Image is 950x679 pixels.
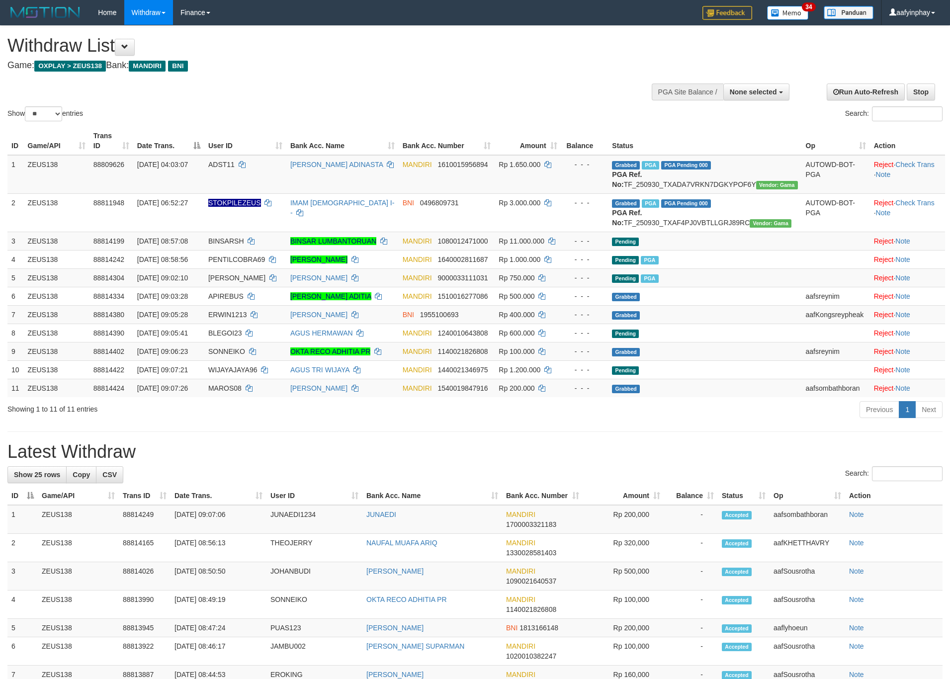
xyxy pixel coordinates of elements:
span: Accepted [722,624,752,633]
span: Grabbed [612,348,640,356]
td: · [870,250,945,268]
div: - - - [565,328,605,338]
span: [DATE] 09:03:28 [137,292,188,300]
th: User ID: activate to sort column ascending [266,487,362,505]
td: - [664,562,718,591]
td: aafsombathboran [802,379,870,397]
a: BINSAR LUMBANTORUAN [290,237,376,245]
span: None selected [730,88,777,96]
span: Copy 1140021826808 to clipboard [437,347,488,355]
a: [PERSON_NAME] [290,255,347,263]
td: [DATE] 08:47:24 [171,619,266,637]
div: - - - [565,255,605,264]
span: Copy 1610015956894 to clipboard [437,161,488,169]
a: Note [876,209,891,217]
td: 88814249 [119,505,171,534]
a: CSV [96,466,123,483]
span: Copy 1510016277086 to clipboard [437,292,488,300]
td: ZEUS138 [24,232,89,250]
td: - [664,534,718,562]
span: Pending [612,366,639,375]
td: Rp 100,000 [583,591,664,619]
span: CSV [102,471,117,479]
td: 6 [7,637,38,666]
td: · [870,379,945,397]
span: Copy 9000033111031 to clipboard [437,274,488,282]
span: PGA Pending [661,161,711,170]
td: ZEUS138 [38,534,119,562]
td: · [870,232,945,250]
div: - - - [565,383,605,393]
a: AGUS HERMAWAN [290,329,353,337]
td: 7 [7,305,24,324]
span: MANDIRI [403,384,432,392]
th: Status: activate to sort column ascending [718,487,770,505]
a: Note [849,642,864,650]
span: MANDIRI [403,366,432,374]
a: Note [849,624,864,632]
th: Action [870,127,945,155]
span: Grabbed [612,199,640,208]
td: TF_250930_TXAF4PJ0VBTLLGRJ89RC [608,193,801,232]
th: Op: activate to sort column ascending [802,127,870,155]
td: 1 [7,505,38,534]
span: [DATE] 09:07:26 [137,384,188,392]
span: Copy 1240010643808 to clipboard [437,329,488,337]
a: Check Trans [895,161,935,169]
td: ZEUS138 [24,155,89,194]
a: [PERSON_NAME] ADINASTA [290,161,383,169]
span: BNI [168,61,187,72]
a: Note [849,510,864,518]
td: ZEUS138 [24,342,89,360]
td: 6 [7,287,24,305]
div: Showing 1 to 11 of 11 entries [7,400,388,414]
td: ZEUS138 [24,324,89,342]
a: [PERSON_NAME] [290,384,347,392]
label: Show entries [7,106,83,121]
span: Copy [73,471,90,479]
a: [PERSON_NAME] [290,311,347,319]
b: PGA Ref. No: [612,170,642,188]
span: Accepted [722,596,752,604]
span: Rp 600.000 [499,329,534,337]
td: JUNAEDI1234 [266,505,362,534]
td: aaflyhoeun [770,619,845,637]
input: Search: [872,466,943,481]
span: PENTILCOBRA69 [208,255,265,263]
span: Copy 1540019847916 to clipboard [437,384,488,392]
a: [PERSON_NAME] SUPARMAN [366,642,464,650]
th: Bank Acc. Name: activate to sort column ascending [362,487,502,505]
div: - - - [565,160,605,170]
th: Bank Acc. Name: activate to sort column ascending [286,127,399,155]
img: MOTION_logo.png [7,5,83,20]
th: Bank Acc. Number: activate to sort column ascending [399,127,495,155]
td: · [870,268,945,287]
a: NAUFAL MUAFA ARIQ [366,539,437,547]
a: Stop [907,84,935,100]
td: [DATE] 08:49:19 [171,591,266,619]
td: aafKongsreypheak [802,305,870,324]
span: BINSARSH [208,237,244,245]
span: Rp 11.000.000 [499,237,544,245]
h4: Game: Bank: [7,61,623,71]
td: ZEUS138 [24,193,89,232]
a: Check Trans [895,199,935,207]
td: 3 [7,232,24,250]
span: Copy 1813166148 to clipboard [519,624,558,632]
h1: Latest Withdraw [7,442,943,462]
span: Rp 400.000 [499,311,534,319]
td: TF_250930_TXADA7VRKN7DGKYPOF6Y [608,155,801,194]
td: [DATE] 08:50:50 [171,562,266,591]
td: ZEUS138 [38,505,119,534]
td: Rp 320,000 [583,534,664,562]
span: Vendor URL: https://trx31.1velocity.biz [756,181,798,189]
a: Reject [874,255,894,263]
span: Marked by aafsreyleap [642,199,659,208]
td: aafSousrotha [770,591,845,619]
span: MANDIRI [403,161,432,169]
span: OXPLAY > ZEUS138 [34,61,106,72]
span: MANDIRI [129,61,166,72]
td: · [870,360,945,379]
span: MANDIRI [403,329,432,337]
td: 11 [7,379,24,397]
